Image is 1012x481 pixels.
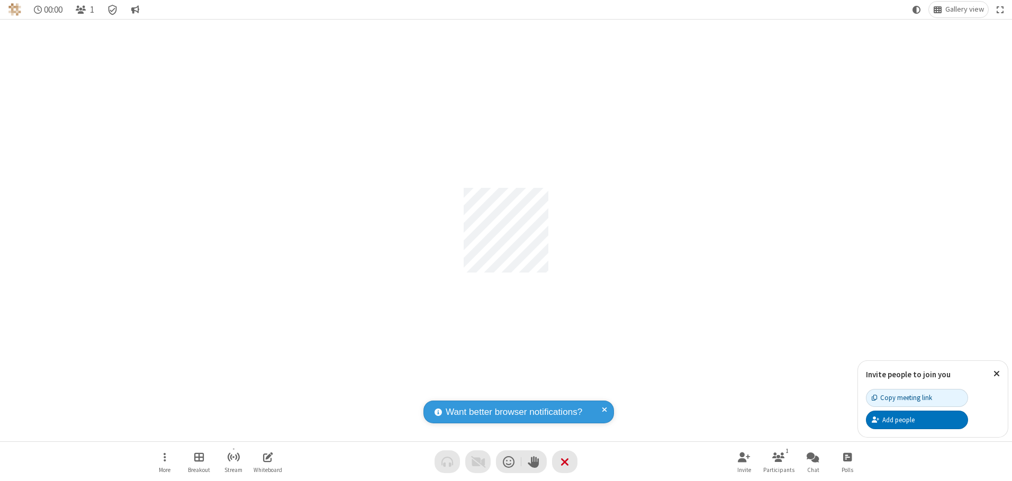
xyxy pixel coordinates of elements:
[783,446,792,456] div: 1
[728,447,760,477] button: Invite participants (Alt+I)
[126,2,143,17] button: Conversation
[992,2,1008,17] button: Fullscreen
[435,450,460,473] button: Audio problem - check your Internet connection or call by phone
[866,411,968,429] button: Add people
[224,467,242,473] span: Stream
[71,2,98,17] button: Open participant list
[797,447,829,477] button: Open chat
[159,467,170,473] span: More
[929,2,988,17] button: Change layout
[986,361,1008,387] button: Close popover
[945,5,984,14] span: Gallery view
[763,447,794,477] button: Open participant list
[807,467,819,473] span: Chat
[188,467,210,473] span: Breakout
[763,467,794,473] span: Participants
[183,447,215,477] button: Manage Breakout Rooms
[842,467,853,473] span: Polls
[446,405,582,419] span: Want better browser notifications?
[252,447,284,477] button: Open shared whiteboard
[521,450,547,473] button: Raise hand
[908,2,925,17] button: Using system theme
[866,389,968,407] button: Copy meeting link
[103,2,123,17] div: Meeting details Encryption enabled
[218,447,249,477] button: Start streaming
[90,5,94,15] span: 1
[496,450,521,473] button: Send a reaction
[872,393,932,403] div: Copy meeting link
[465,450,491,473] button: Video
[866,369,951,379] label: Invite people to join you
[832,447,863,477] button: Open poll
[737,467,751,473] span: Invite
[44,5,62,15] span: 00:00
[254,467,282,473] span: Whiteboard
[552,450,577,473] button: End or leave meeting
[30,2,67,17] div: Timer
[149,447,180,477] button: Open menu
[8,3,21,16] img: QA Selenium DO NOT DELETE OR CHANGE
